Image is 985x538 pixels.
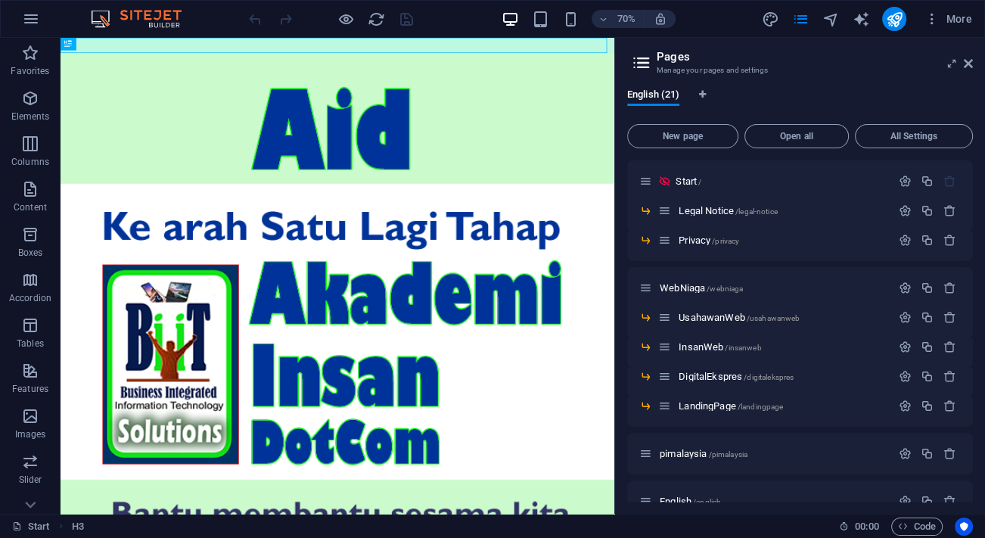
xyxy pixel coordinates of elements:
[943,400,956,412] div: Remove
[943,175,956,188] div: The startpage cannot be deleted
[751,132,842,141] span: Open all
[899,495,912,508] div: Settings
[899,370,912,383] div: Settings
[924,11,972,26] span: More
[839,518,879,536] h6: Session time
[676,176,701,187] span: Click to open page
[660,448,747,459] span: Click to open page
[368,11,385,28] i: Reload page
[18,247,43,259] p: Boxes
[725,344,761,352] span: /insanweb
[9,292,51,304] p: Accordion
[899,281,912,294] div: Settings
[899,341,912,353] div: Settings
[862,132,966,141] span: All Settings
[943,370,956,383] div: Remove
[898,518,936,536] span: Code
[921,341,934,353] div: Duplicate
[11,110,50,123] p: Elements
[943,204,956,217] div: Remove
[679,400,783,412] span: Click to open page
[12,518,50,536] a: Click to cancel selection. Double-click to open Pages
[679,371,794,382] span: Click to open page
[367,10,385,28] button: reload
[899,447,912,460] div: Settings
[627,124,738,148] button: New page
[614,10,639,28] h6: 70%
[738,403,784,411] span: /landingpage
[12,383,48,395] p: Features
[655,283,891,293] div: WebNiaga/webniaga
[674,372,891,381] div: DigitalEkspres/digitalekspres
[712,237,739,245] span: /privacy
[679,205,777,216] span: Click to open page
[709,450,748,459] span: /pimalaysia
[17,337,44,350] p: Tables
[899,234,912,247] div: Settings
[882,7,906,31] button: publish
[761,10,779,28] button: design
[885,11,903,28] i: Publish
[943,234,956,247] div: Remove
[761,11,778,28] i: Design (Ctrl+Alt+Y)
[654,12,667,26] i: On resize automatically adjust zoom level to fit chosen device.
[660,282,743,294] span: Click to open page
[707,285,743,293] span: /webniaga
[11,65,49,77] p: Favorites
[634,132,732,141] span: New page
[744,124,849,148] button: Open all
[899,400,912,412] div: Settings
[921,400,934,412] div: Duplicate
[899,204,912,217] div: Settings
[955,518,973,536] button: Usercentrics
[943,495,956,508] div: Remove
[674,313,891,322] div: UsahawanWeb/usahawanweb
[679,235,739,246] span: Click to open page
[674,401,891,411] div: LandingPage/landingpage
[674,235,891,245] div: Privacy/privacy
[891,518,943,536] button: Code
[72,518,84,536] nav: breadcrumb
[671,176,891,186] div: Start/
[698,178,701,186] span: /
[660,496,721,507] span: Click to open page
[855,124,973,148] button: All Settings
[921,495,934,508] div: Duplicate
[791,10,809,28] button: pages
[679,312,800,323] span: Click to open page
[657,64,943,77] h3: Manage your pages and settings
[87,10,200,28] img: Editor Logo
[693,498,721,506] span: /english
[943,311,956,324] div: Remove
[72,518,84,536] span: Click to select. Double-click to edit
[921,311,934,324] div: Duplicate
[921,204,934,217] div: Duplicate
[943,281,956,294] div: Remove
[852,11,869,28] i: AI Writer
[657,50,973,64] h2: Pages
[899,311,912,324] div: Settings
[14,201,47,213] p: Content
[674,206,891,216] div: Legal Notice/legal-notice
[921,175,934,188] div: Duplicate
[852,10,870,28] button: text_generator
[918,7,978,31] button: More
[655,496,891,506] div: English/english
[855,518,878,536] span: 00 00
[744,373,794,381] span: /digitalekspres
[337,10,355,28] button: Click here to leave preview mode and continue editing
[921,234,934,247] div: Duplicate
[921,281,934,294] div: Duplicate
[791,11,809,28] i: Pages (Ctrl+Alt+S)
[11,156,49,168] p: Columns
[943,447,956,460] div: Remove
[865,521,868,532] span: :
[15,428,46,440] p: Images
[899,175,912,188] div: Settings
[592,10,645,28] button: 70%
[627,89,973,118] div: Language Tabs
[679,341,761,353] span: Click to open page
[943,341,956,353] div: Remove
[921,447,934,460] div: Duplicate
[674,342,891,352] div: InsanWeb/insanweb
